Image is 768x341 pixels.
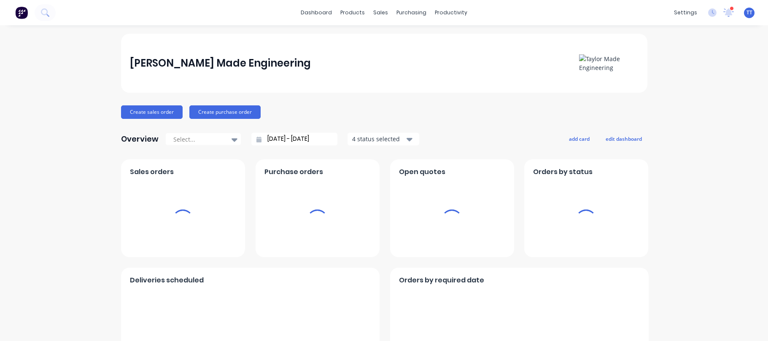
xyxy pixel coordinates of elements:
[121,105,183,119] button: Create sales order
[399,275,484,285] span: Orders by required date
[130,55,311,72] div: [PERSON_NAME] Made Engineering
[130,167,174,177] span: Sales orders
[399,167,445,177] span: Open quotes
[579,54,638,72] img: Taylor Made Engineering
[336,6,369,19] div: products
[392,6,431,19] div: purchasing
[264,167,323,177] span: Purchase orders
[15,6,28,19] img: Factory
[189,105,261,119] button: Create purchase order
[352,134,405,143] div: 4 status selected
[533,167,593,177] span: Orders by status
[369,6,392,19] div: sales
[670,6,701,19] div: settings
[121,131,159,148] div: Overview
[296,6,336,19] a: dashboard
[563,133,595,144] button: add card
[746,9,752,16] span: TT
[348,133,419,145] button: 4 status selected
[431,6,472,19] div: productivity
[130,275,204,285] span: Deliveries scheduled
[600,133,647,144] button: edit dashboard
